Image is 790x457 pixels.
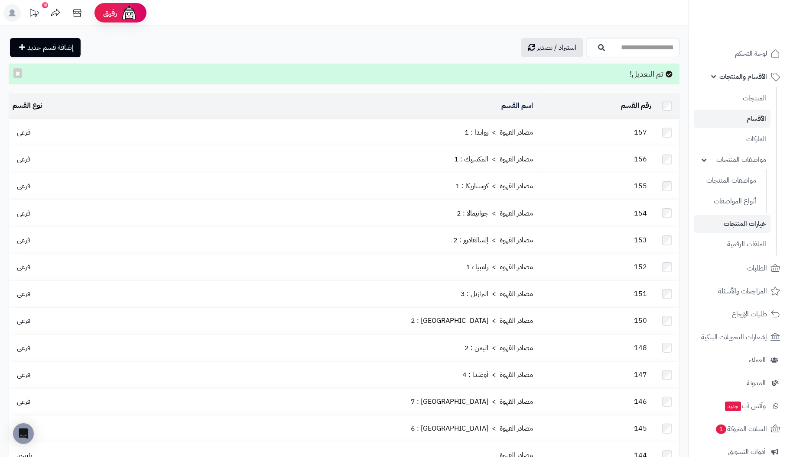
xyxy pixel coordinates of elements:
[694,373,785,393] a: المدونة
[630,396,652,407] span: 146
[411,396,533,407] a: مصادر القهوة > [GEOGRAPHIC_DATA] : 7
[13,181,35,191] span: فرعى
[521,38,583,57] a: استيراد / تصدير
[13,235,35,245] span: فرعى
[23,4,45,24] a: تحديثات المنصة
[630,154,652,164] span: 156
[465,127,533,138] a: مصادر القهوة > رواندا : 1
[694,130,770,148] a: الماركات
[694,327,785,348] a: إشعارات التحويلات البنكية
[411,315,533,326] a: مصادر القهوة > [GEOGRAPHIC_DATA] : 2
[540,101,651,111] div: رقم القسم
[630,289,652,299] span: 151
[694,418,785,439] a: السلات المتروكة1
[715,423,767,435] span: السلات المتروكة
[13,315,35,326] span: فرعى
[13,154,35,164] span: فرعى
[694,235,770,254] a: الملفات الرقمية
[694,151,770,169] a: مواصفات المنتجات
[537,42,576,53] span: استيراد / تصدير
[719,71,767,83] span: الأقسام والمنتجات
[103,8,117,18] span: رفيق
[732,308,767,320] span: طلبات الإرجاع
[694,396,785,416] a: وآتس آبجديد
[10,38,81,57] a: إضافة قسم جديد
[694,110,770,128] a: الأقسام
[461,289,533,299] a: مصادر القهوة > البرازيل : 3
[501,100,533,111] a: اسم القسم
[465,343,533,353] a: مصادر القهوة > اليمن : 2
[9,64,679,84] div: تم التعديل!
[120,4,138,22] img: ai-face.png
[694,89,770,108] a: المنتجات
[747,377,766,389] span: المدونة
[630,208,652,219] span: 154
[462,370,533,380] a: مصادر القهوة > أوغندا : 4
[694,192,761,211] a: أنواع المواصفات
[694,215,770,233] a: خيارات المنتجات
[630,343,652,353] span: 148
[630,370,652,380] span: 147
[453,235,533,245] a: مصادر القهوة > إلسالفادور : 2
[9,93,126,119] td: نوع القسم
[694,350,785,370] a: العملاء
[747,262,767,274] span: الطلبات
[13,208,35,219] span: فرعى
[725,402,741,411] span: جديد
[630,127,652,138] span: 157
[694,171,761,190] a: مواصفات المنتجات
[13,262,35,272] span: فرعى
[13,343,35,353] span: فرعى
[13,370,35,380] span: فرعى
[694,304,785,325] a: طلبات الإرجاع
[466,262,533,272] a: مصادر القهوة > زامبيا ؛ 1
[13,289,35,299] span: فرعى
[630,235,652,245] span: 153
[13,127,35,138] span: فرعى
[630,181,652,191] span: 155
[749,354,766,366] span: العملاء
[694,258,785,279] a: الطلبات
[716,425,726,434] span: 1
[455,181,533,191] a: مصادر القهوة > كوستاريكا : 1
[13,68,22,78] button: ×
[411,423,533,434] a: مصادر القهوة > [GEOGRAPHIC_DATA] : 6
[694,43,785,64] a: لوحة التحكم
[718,285,767,297] span: المراجعات والأسئلة
[694,281,785,302] a: المراجعات والأسئلة
[735,48,767,60] span: لوحة التحكم
[13,396,35,407] span: فرعى
[27,42,74,53] span: إضافة قسم جديد
[701,331,767,343] span: إشعارات التحويلات البنكية
[13,423,35,434] span: فرعى
[724,400,766,412] span: وآتس آب
[457,208,533,219] a: مصادر القهوة > جواتيمالا : 2
[13,423,34,444] div: Open Intercom Messenger
[630,262,652,272] span: 152
[42,2,48,8] div: 10
[630,315,652,326] span: 150
[454,154,533,164] a: مصادر القهوة > المكسيك : 1
[630,423,652,434] span: 145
